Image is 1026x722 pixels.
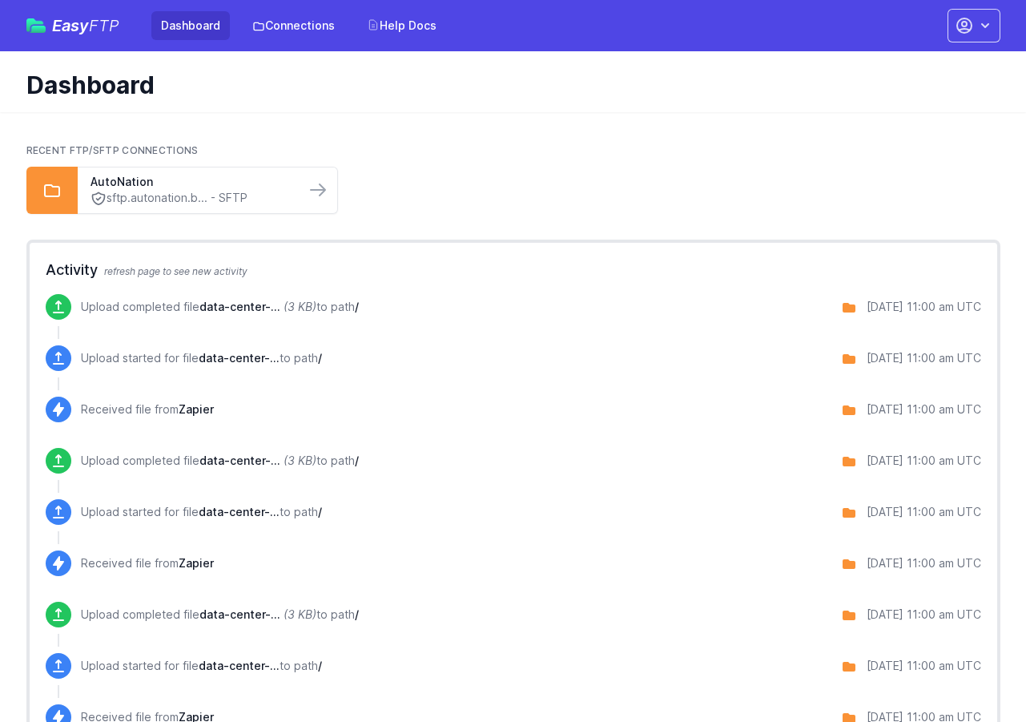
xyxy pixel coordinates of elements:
[867,658,981,674] div: [DATE] 11:00 am UTC
[81,453,359,469] p: Upload completed file to path
[81,401,214,417] p: Received file from
[867,299,981,315] div: [DATE] 11:00 am UTC
[81,350,322,366] p: Upload started for file to path
[26,144,1000,157] h2: Recent FTP/SFTP Connections
[867,453,981,469] div: [DATE] 11:00 am UTC
[199,659,280,672] span: data-center-1759143617.csv
[867,350,981,366] div: [DATE] 11:00 am UTC
[867,401,981,417] div: [DATE] 11:00 am UTC
[284,607,316,621] i: (3 KB)
[91,174,292,190] a: AutoNation
[26,18,119,34] a: EasyFTP
[91,190,292,207] a: sftp.autonation.b... - SFTP
[867,607,981,623] div: [DATE] 11:00 am UTC
[179,402,214,416] span: Zapier
[52,18,119,34] span: Easy
[199,300,280,313] span: data-center-1759316406.csv
[284,300,316,313] i: (3 KB)
[357,11,446,40] a: Help Docs
[318,351,322,365] span: /
[81,607,359,623] p: Upload completed file to path
[867,504,981,520] div: [DATE] 11:00 am UTC
[151,11,230,40] a: Dashboard
[355,300,359,313] span: /
[81,555,214,571] p: Received file from
[318,505,322,518] span: /
[355,607,359,621] span: /
[867,555,981,571] div: [DATE] 11:00 am UTC
[199,351,280,365] span: data-center-1759316406.csv
[81,658,322,674] p: Upload started for file to path
[81,504,322,520] p: Upload started for file to path
[318,659,322,672] span: /
[199,454,280,467] span: data-center-1759230021.csv
[81,299,359,315] p: Upload completed file to path
[199,505,280,518] span: data-center-1759230021.csv
[89,16,119,35] span: FTP
[179,556,214,570] span: Zapier
[284,454,316,467] i: (3 KB)
[355,454,359,467] span: /
[26,18,46,33] img: easyftp_logo.png
[104,265,247,277] span: refresh page to see new activity
[26,71,988,99] h1: Dashboard
[199,607,280,621] span: data-center-1759143617.csv
[243,11,344,40] a: Connections
[46,259,981,281] h2: Activity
